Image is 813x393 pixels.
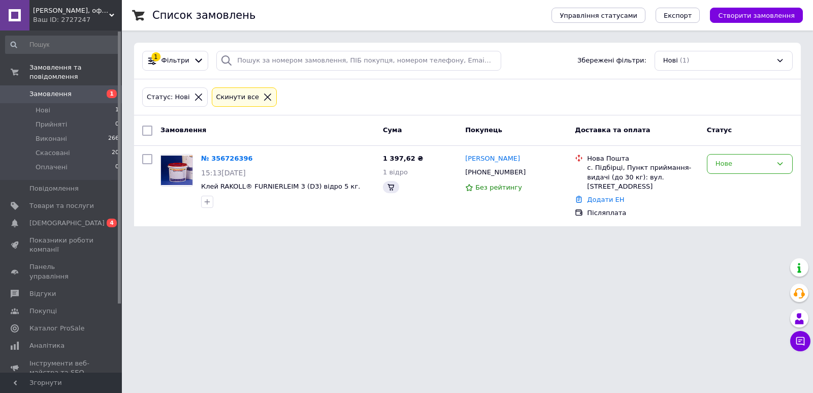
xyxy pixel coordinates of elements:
span: Показники роботи компанії [29,236,94,254]
span: Фільтри [161,56,189,66]
div: Статус: Нові [145,92,192,103]
span: Нові [36,106,50,115]
span: Експорт [664,12,692,19]
span: Замовлення [29,89,72,99]
span: Без рейтингу [475,184,522,191]
img: Фото товару [161,156,192,185]
span: Управління статусами [560,12,637,19]
span: Панель управління [29,262,94,281]
span: 1 397,62 ₴ [383,155,423,162]
button: Експорт [656,8,700,23]
span: Збережені фільтри: [577,56,646,66]
a: Клей RAKOLL® FURNIERLEIM 3 (D3) відро 5 кг. [201,183,360,190]
span: Замовлення та повідомлення [29,63,122,81]
div: с. Підбірці, Пункт приймання-видачі (до 30 кг): вул. [STREET_ADDRESS] [587,163,698,191]
a: Додати ЕН [587,196,624,203]
span: Створити замовлення [718,12,795,19]
span: Товари та послуги [29,201,94,210]
input: Пошук за номером замовлення, ПІБ покупця, номером телефону, Email, номером накладної [216,51,501,71]
span: Беверлі-Вудс, офіційний дилер H.B.Fuller [33,6,109,15]
span: 1 [115,106,119,115]
span: 0 [115,163,119,172]
span: (1) [680,56,689,64]
span: Каталог ProSale [29,324,84,333]
a: [PERSON_NAME] [465,154,520,164]
span: 15:13[DATE] [201,169,246,177]
span: Прийняті [36,120,67,129]
div: Нова Пошта [587,154,698,163]
a: Фото товару [160,154,193,187]
input: Пошук [5,36,120,54]
span: Скасовані [36,148,70,158]
span: Аналітика [29,341,64,350]
div: 1 [151,52,160,62]
a: Створити замовлення [700,11,803,19]
div: Cкинути все [214,92,262,103]
span: 1 відро [383,168,408,176]
span: Оплачені [36,163,68,172]
span: Покупець [465,126,502,134]
span: Доставка та оплата [575,126,650,134]
span: Нові [663,56,678,66]
span: Статус [707,126,732,134]
div: Нове [716,159,772,169]
div: Післяплата [587,208,698,218]
button: Створити замовлення [710,8,803,23]
h1: Список замовлень [152,9,255,21]
a: № 356726396 [201,155,253,162]
span: 0 [115,120,119,129]
span: Cума [383,126,402,134]
div: [PHONE_NUMBER] [463,166,528,179]
span: Виконані [36,134,67,143]
span: 4 [107,219,117,227]
button: Чат з покупцем [790,331,810,351]
div: Ваш ID: 2727247 [33,15,122,24]
span: Повідомлення [29,184,79,193]
span: Відгуки [29,289,56,298]
span: 20 [112,148,119,158]
span: [DEMOGRAPHIC_DATA] [29,219,105,228]
span: Замовлення [160,126,206,134]
span: 1 [107,89,117,98]
span: Покупці [29,307,57,316]
button: Управління статусами [551,8,645,23]
span: 266 [108,134,119,143]
span: Інструменти веб-майстра та SEO [29,359,94,377]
